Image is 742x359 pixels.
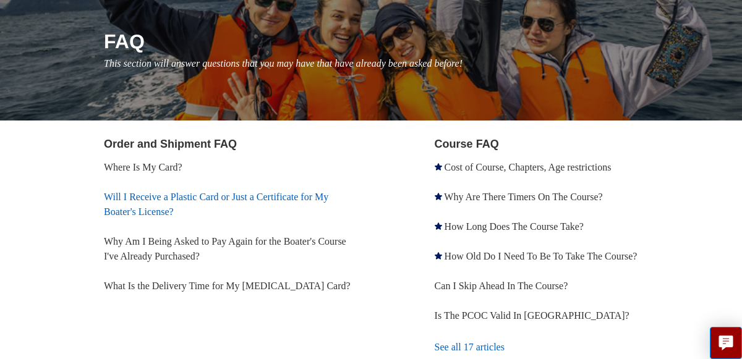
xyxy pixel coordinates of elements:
[104,162,182,172] a: Where Is My Card?
[435,138,499,150] a: Course FAQ
[104,192,328,217] a: Will I Receive a Plastic Card or Just a Certificate for My Boater's License?
[710,327,742,359] button: Live chat
[435,310,629,321] a: Is The PCOC Valid In [GEOGRAPHIC_DATA]?
[435,163,442,171] svg: Promoted article
[445,162,612,172] a: Cost of Course, Chapters, Age restrictions
[104,27,705,56] h1: FAQ
[445,221,584,232] a: How Long Does The Course Take?
[435,193,442,200] svg: Promoted article
[435,281,568,291] a: Can I Skip Ahead In The Course?
[104,236,346,261] a: Why Am I Being Asked to Pay Again for the Boater's Course I've Already Purchased?
[104,281,351,291] a: What Is the Delivery Time for My [MEDICAL_DATA] Card?
[104,56,705,71] p: This section will answer questions that you may have that have already been asked before!
[104,138,237,150] a: Order and Shipment FAQ
[445,251,638,261] a: How Old Do I Need To Be To Take The Course?
[444,192,602,202] a: Why Are There Timers On The Course?
[435,222,442,230] svg: Promoted article
[435,252,442,260] svg: Promoted article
